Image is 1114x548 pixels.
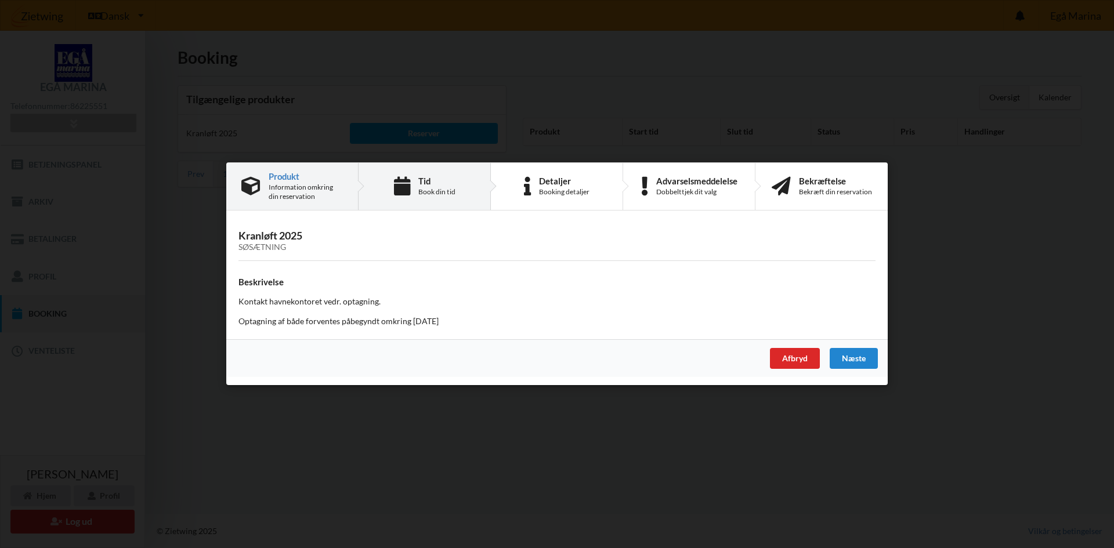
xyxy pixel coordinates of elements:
div: Information omkring din reservation [269,183,343,201]
h3: Kranløft 2025 [238,230,876,253]
div: Bekræftelse [799,176,872,186]
div: Næste [830,349,878,369]
div: Advarselsmeddelelse [656,176,737,186]
div: Bekræft din reservation [799,187,872,197]
p: Optagning af både forventes påbegyndt omkring [DATE] [238,316,876,328]
p: Kontakt havnekontoret vedr. optagning. [238,296,876,308]
div: Søsætning [238,243,876,253]
div: Tid [418,176,455,186]
div: Detaljer [539,176,589,186]
div: Dobbelttjek dit valg [656,187,737,197]
div: Produkt [269,172,343,181]
div: Afbryd [770,349,820,369]
div: Book din tid [418,187,455,197]
div: Booking detaljer [539,187,589,197]
h4: Beskrivelse [238,277,876,288]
